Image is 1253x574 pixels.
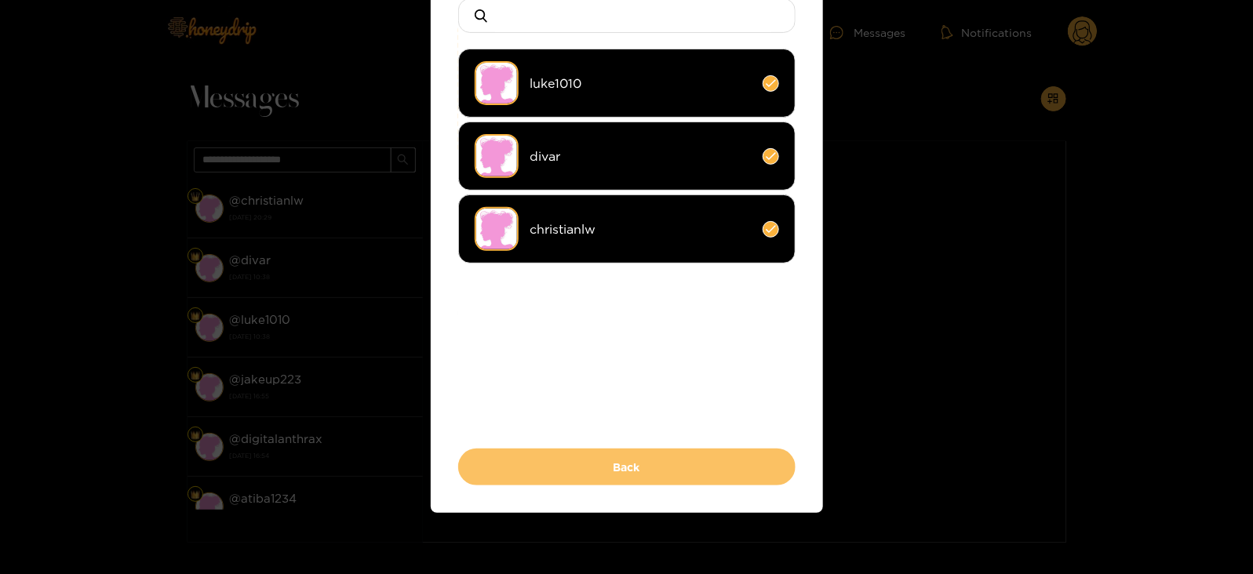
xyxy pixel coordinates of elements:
[458,449,796,485] button: Back
[475,207,519,251] img: no-avatar.png
[475,61,519,105] img: no-avatar.png
[530,74,751,93] span: luke1010
[530,220,751,238] span: christianlw
[530,147,751,165] span: divar
[475,134,519,178] img: no-avatar.png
